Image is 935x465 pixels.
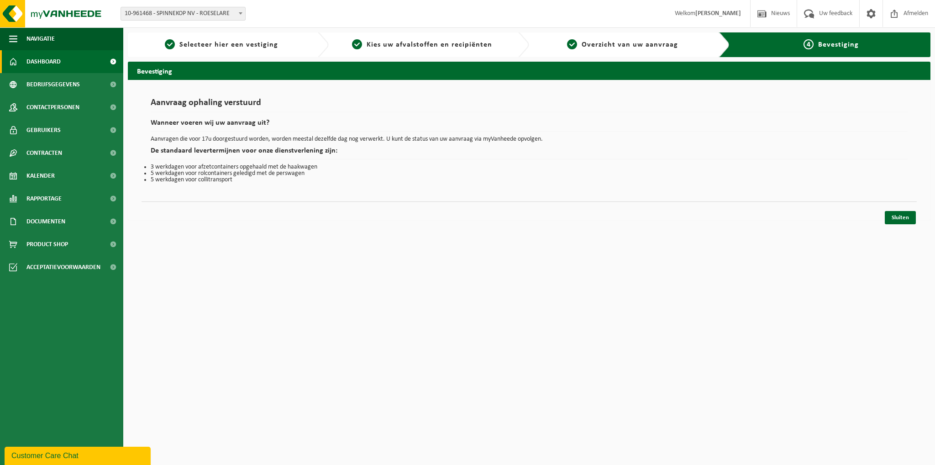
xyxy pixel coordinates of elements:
[179,41,278,48] span: Selecteer hier een vestiging
[333,39,511,50] a: 2Kies uw afvalstoffen en recipiënten
[567,39,577,49] span: 3
[818,41,859,48] span: Bevestiging
[26,142,62,164] span: Contracten
[367,41,492,48] span: Kies uw afvalstoffen en recipiënten
[582,41,678,48] span: Overzicht van uw aanvraag
[26,50,61,73] span: Dashboard
[885,211,916,224] a: Sluiten
[352,39,362,49] span: 2
[151,164,908,170] li: 3 werkdagen voor afzetcontainers opgehaald met de haakwagen
[26,187,62,210] span: Rapportage
[151,98,908,112] h1: Aanvraag ophaling verstuurd
[26,164,55,187] span: Kalender
[26,73,80,96] span: Bedrijfsgegevens
[26,96,79,119] span: Contactpersonen
[26,119,61,142] span: Gebruikers
[151,177,908,183] li: 5 werkdagen voor collitransport
[128,62,930,79] h2: Bevestiging
[5,445,152,465] iframe: chat widget
[151,147,908,159] h2: De standaard levertermijnen voor onze dienstverlening zijn:
[165,39,175,49] span: 1
[121,7,246,21] span: 10-961468 - SPINNEKOP NV - ROESELARE
[151,136,908,143] p: Aanvragen die voor 17u doorgestuurd worden, worden meestal dezelfde dag nog verwerkt. U kunt de s...
[804,39,814,49] span: 4
[26,233,68,256] span: Product Shop
[121,7,245,20] span: 10-961468 - SPINNEKOP NV - ROESELARE
[26,27,55,50] span: Navigatie
[26,256,100,279] span: Acceptatievoorwaarden
[534,39,712,50] a: 3Overzicht van uw aanvraag
[26,210,65,233] span: Documenten
[151,119,908,132] h2: Wanneer voeren wij uw aanvraag uit?
[132,39,310,50] a: 1Selecteer hier een vestiging
[695,10,741,17] strong: [PERSON_NAME]
[151,170,908,177] li: 5 werkdagen voor rolcontainers geledigd met de perswagen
